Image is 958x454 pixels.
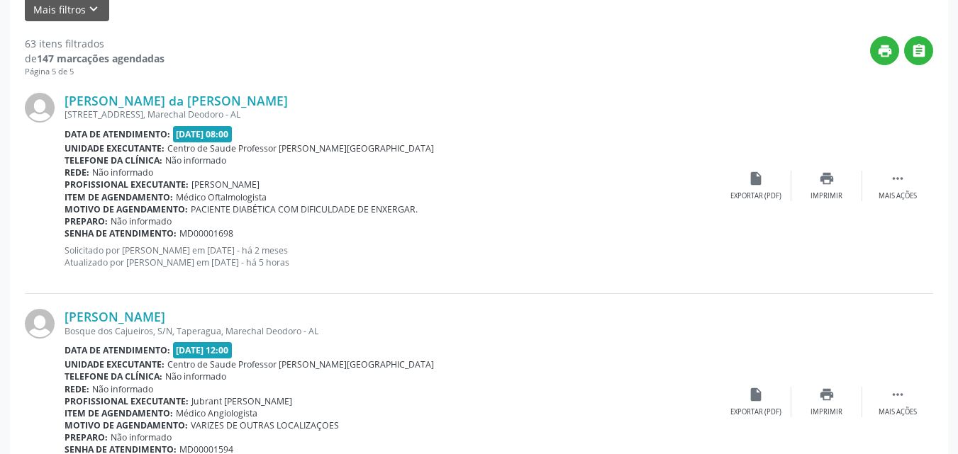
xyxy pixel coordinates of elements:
[811,407,842,417] div: Imprimir
[65,191,173,203] b: Item de agendamento:
[65,93,288,108] a: [PERSON_NAME] da [PERSON_NAME]
[877,43,893,59] i: print
[748,171,764,186] i: insert_drive_file
[173,126,233,142] span: [DATE] 08:00
[25,51,165,66] div: de
[179,227,233,239] span: MD00001698
[92,383,153,395] span: Não informado
[25,66,165,78] div: Página 5 de 5
[730,407,781,417] div: Exportar (PDF)
[748,387,764,402] i: insert_drive_file
[879,407,917,417] div: Mais ações
[65,358,165,370] b: Unidade executante:
[86,1,101,17] i: keyboard_arrow_down
[65,325,720,337] div: Bosque dos Cajueiros, S/N, Taperagua, Marechal Deodoro - AL
[65,309,165,324] a: [PERSON_NAME]
[65,128,170,140] b: Data de atendimento:
[191,178,260,191] span: [PERSON_NAME]
[65,370,162,382] b: Telefone da clínica:
[65,431,108,443] b: Preparo:
[65,407,173,419] b: Item de agendamento:
[111,215,172,227] span: Não informado
[65,154,162,166] b: Telefone da clínica:
[879,191,917,201] div: Mais ações
[65,227,177,239] b: Senha de atendimento:
[176,407,257,419] span: Médico Angiologista
[65,244,720,268] p: Solicitado por [PERSON_NAME] em [DATE] - há 2 meses Atualizado por [PERSON_NAME] em [DATE] - há 5...
[191,203,418,215] span: PACIENTE DIABÉTICA COM DIFICULDADE DE ENXERGAR.
[65,215,108,227] b: Preparo:
[111,431,172,443] span: Não informado
[819,171,835,186] i: print
[65,108,720,120] div: [STREET_ADDRESS], Marechal Deodoro - AL
[167,358,434,370] span: Centro de Saude Professor [PERSON_NAME][GEOGRAPHIC_DATA]
[65,142,165,154] b: Unidade executante:
[911,43,927,59] i: 
[65,395,189,407] b: Profissional executante:
[65,166,89,178] b: Rede:
[191,419,339,431] span: VARIZES DE OUTRAS LOCALIZAÇOES
[65,203,188,215] b: Motivo de agendamento:
[65,383,89,395] b: Rede:
[65,178,189,191] b: Profissional executante:
[730,191,781,201] div: Exportar (PDF)
[65,344,170,356] b: Data de atendimento:
[65,419,188,431] b: Motivo de agendamento:
[25,309,55,339] img: img
[173,342,233,358] span: [DATE] 12:00
[25,36,165,51] div: 63 itens filtrados
[890,387,906,402] i: 
[165,370,226,382] span: Não informado
[37,52,165,65] strong: 147 marcações agendadas
[165,154,226,166] span: Não informado
[191,395,292,407] span: Jubrant [PERSON_NAME]
[167,142,434,154] span: Centro de Saude Professor [PERSON_NAME][GEOGRAPHIC_DATA]
[904,36,933,65] button: 
[890,171,906,186] i: 
[92,166,153,178] span: Não informado
[25,93,55,123] img: img
[811,191,842,201] div: Imprimir
[870,36,899,65] button: print
[176,191,267,203] span: Médico Oftalmologista
[819,387,835,402] i: print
